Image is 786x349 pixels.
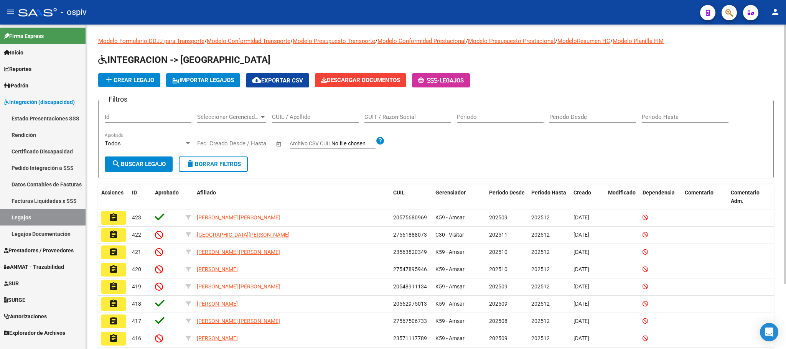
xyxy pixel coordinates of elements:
datatable-header-cell: Periodo Desde [486,184,528,210]
span: Creado [573,189,591,196]
span: Comentario [685,189,713,196]
a: Modelo Planilla FIM [613,38,664,44]
span: K59 - Amsar [435,335,465,341]
mat-icon: assignment [109,282,118,291]
span: 422 [132,232,141,238]
span: Descargar Documentos [321,77,400,84]
mat-icon: cloud_download [252,76,261,85]
span: Prestadores / Proveedores [4,246,74,255]
span: Periodo Desde [489,189,525,196]
span: Aprobado [155,189,179,196]
span: 20548911134 [393,283,427,290]
datatable-header-cell: Comentario [682,184,728,210]
span: [PERSON_NAME] [197,335,238,341]
span: Acciones [101,189,124,196]
mat-icon: person [771,7,780,16]
span: Reportes [4,65,31,73]
span: Periodo Hasta [531,189,566,196]
input: Fecha fin [235,140,272,147]
span: 27547895946 [393,266,427,272]
mat-icon: assignment [109,230,118,239]
a: ModeloResumen HC [557,38,610,44]
span: - ospiv [61,4,87,21]
span: 419 [132,283,141,290]
span: [PERSON_NAME] [PERSON_NAME] [197,249,280,255]
span: K59 - Amsar [435,214,465,221]
button: -Legajos [412,73,470,87]
span: Archivo CSV CUIL [290,140,331,147]
datatable-header-cell: Afiliado [194,184,390,210]
span: 23571117789 [393,335,427,341]
span: 202511 [489,232,508,238]
span: Buscar Legajo [112,161,166,168]
span: [PERSON_NAME] [PERSON_NAME] [197,318,280,324]
span: K59 - Amsar [435,266,465,272]
span: [PERSON_NAME] [197,266,238,272]
mat-icon: search [112,159,121,168]
span: 418 [132,301,141,307]
mat-icon: add [104,75,114,84]
span: 417 [132,318,141,324]
span: Comentario Adm. [731,189,760,204]
span: [PERSON_NAME] [PERSON_NAME] [197,283,280,290]
span: Explorador de Archivos [4,329,65,337]
button: IMPORTAR LEGAJOS [166,73,240,87]
span: INTEGRACION -> [GEOGRAPHIC_DATA] [98,54,270,65]
mat-icon: assignment [109,213,118,222]
mat-icon: menu [6,7,15,16]
span: [DATE] [573,283,589,290]
span: 202512 [531,301,550,307]
button: Crear Legajo [98,73,160,87]
span: 202512 [531,249,550,255]
span: [DATE] [573,301,589,307]
span: 202512 [531,318,550,324]
span: 202512 [531,266,550,272]
span: Gerenciador [435,189,466,196]
span: Modificado [608,189,636,196]
span: C30 - Visitar [435,232,464,238]
input: Archivo CSV CUIL [331,140,376,147]
datatable-header-cell: Dependencia [639,184,682,210]
span: 20575680969 [393,214,427,221]
span: 202510 [489,249,508,255]
span: Todos [105,140,121,147]
span: 202509 [489,214,508,221]
span: 202512 [531,335,550,341]
span: 202512 [531,283,550,290]
span: ID [132,189,137,196]
button: Exportar CSV [246,73,309,87]
span: K59 - Amsar [435,318,465,324]
span: 202510 [489,266,508,272]
span: Legajos [440,77,464,84]
a: Modelo Presupuesto Transporte [293,38,375,44]
span: 421 [132,249,141,255]
span: 202512 [531,214,550,221]
span: 23563820349 [393,249,427,255]
span: Autorizaciones [4,312,47,321]
span: [DATE] [573,318,589,324]
span: 27561888073 [393,232,427,238]
datatable-header-cell: ID [129,184,152,210]
span: Seleccionar Gerenciador [197,114,259,120]
datatable-header-cell: Comentario Adm. [728,184,774,210]
input: Fecha inicio [197,140,228,147]
mat-icon: help [376,136,385,145]
mat-icon: assignment [109,299,118,308]
span: SURGE [4,296,25,304]
span: Borrar Filtros [186,161,241,168]
span: K59 - Amsar [435,249,465,255]
datatable-header-cell: Acciones [98,184,129,210]
span: [DATE] [573,335,589,341]
span: 420 [132,266,141,272]
span: 202509 [489,301,508,307]
button: Descargar Documentos [315,73,406,87]
button: Open calendar [275,140,283,148]
a: Modelo Conformidad Prestacional [377,38,466,44]
span: [DATE] [573,214,589,221]
span: K59 - Amsar [435,301,465,307]
h3: Filtros [105,94,131,105]
span: [PERSON_NAME] [197,301,238,307]
span: 423 [132,214,141,221]
span: ANMAT - Trazabilidad [4,263,64,271]
span: 27567506733 [393,318,427,324]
